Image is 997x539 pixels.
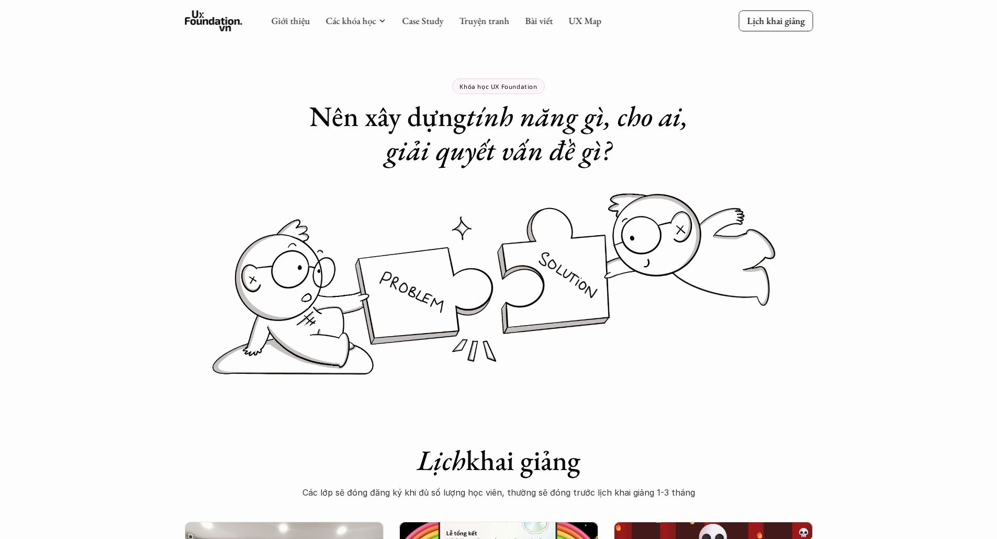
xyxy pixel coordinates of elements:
[386,98,694,168] em: tính năng gì, cho ai, giải quyết vấn đề gì?
[568,15,601,27] a: UX Map
[289,99,708,167] h1: Nên xây dựng
[326,15,376,27] a: Các khóa học
[271,15,310,27] a: Giới thiệu
[402,15,443,27] a: Case Study
[525,15,553,27] a: Bài viết
[289,443,708,477] h1: khai giảng
[289,485,708,500] p: Các lớp sẽ đóng đăng ký khi đủ số lượng học viên, thường sẽ đóng trước lịch khai giảng 1-3 tháng
[459,15,509,27] a: Truyện tranh
[417,442,466,478] em: Lịch
[738,10,813,31] a: Lịch khai giảng
[460,83,537,90] p: Khóa học UX Foundation
[747,15,804,27] p: Lịch khai giảng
